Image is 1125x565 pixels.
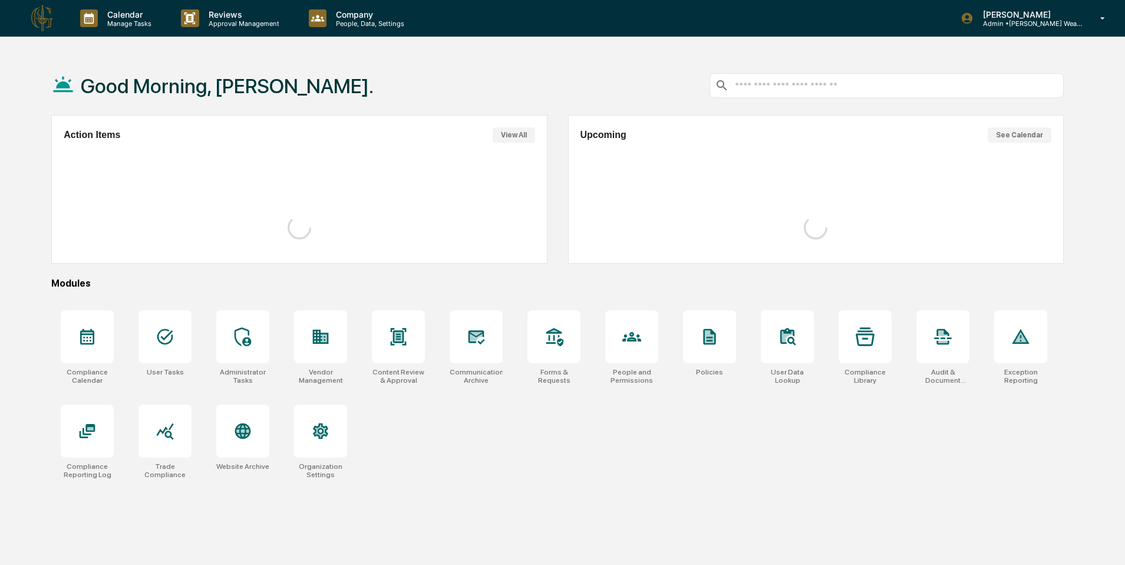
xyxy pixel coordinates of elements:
[580,130,626,140] h2: Upcoming
[147,368,184,376] div: User Tasks
[61,462,114,479] div: Compliance Reporting Log
[326,19,410,28] p: People, Data, Settings
[994,368,1047,385] div: Exception Reporting
[216,368,269,385] div: Administrator Tasks
[64,130,120,140] h2: Action Items
[51,278,1064,289] div: Modules
[493,127,535,143] button: View All
[916,368,969,385] div: Audit & Document Logs
[294,368,347,385] div: Vendor Management
[98,9,157,19] p: Calendar
[974,9,1083,19] p: [PERSON_NAME]
[199,19,285,28] p: Approval Management
[28,4,57,32] img: logo
[988,127,1051,143] button: See Calendar
[98,19,157,28] p: Manage Tasks
[761,368,814,385] div: User Data Lookup
[326,9,410,19] p: Company
[974,19,1083,28] p: Admin • [PERSON_NAME] Wealth Advisors
[696,368,723,376] div: Policies
[372,368,425,385] div: Content Review & Approval
[81,74,374,98] h1: Good Morning, [PERSON_NAME].
[216,462,269,471] div: Website Archive
[294,462,347,479] div: Organization Settings
[61,368,114,385] div: Compliance Calendar
[199,9,285,19] p: Reviews
[138,462,192,479] div: Trade Compliance
[839,368,892,385] div: Compliance Library
[527,368,580,385] div: Forms & Requests
[450,368,503,385] div: Communications Archive
[605,368,658,385] div: People and Permissions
